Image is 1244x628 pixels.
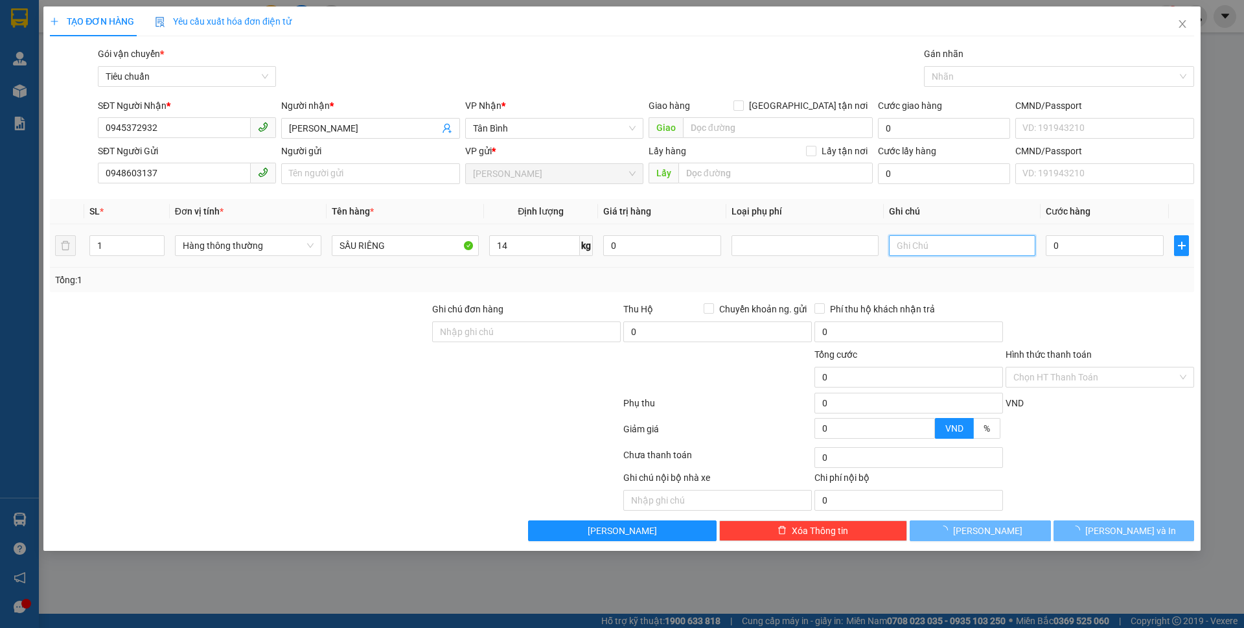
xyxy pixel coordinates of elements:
span: [PERSON_NAME] và In [1085,524,1176,538]
span: Lấy hàng [649,146,686,156]
div: Chi phí nội bộ [814,471,1003,490]
span: Đơn vị tính [175,206,224,216]
input: Nhập ghi chú [623,490,812,511]
span: % [984,423,990,434]
input: Ghi Chú [889,235,1035,256]
input: Cước giao hàng [878,118,1010,139]
img: icon [155,17,165,27]
span: VND [1006,398,1024,408]
button: delete [55,235,76,256]
span: Thu Hộ [623,304,653,314]
span: ĐC: 660 [GEOGRAPHIC_DATA], [GEOGRAPHIC_DATA] [98,57,189,70]
span: Hàng thông thường [183,236,314,255]
span: close [1177,19,1188,29]
span: [PERSON_NAME] [588,524,657,538]
button: [PERSON_NAME] [910,520,1050,541]
strong: 1900 633 614 [87,32,143,41]
span: phone [258,122,268,132]
div: Người nhận [281,99,459,113]
th: Ghi chú [884,199,1041,224]
div: Phụ thu [622,396,813,419]
input: Ghi chú đơn hàng [432,321,621,342]
input: 0 [603,235,721,256]
div: SĐT Người Gửi [98,144,276,158]
span: VND [945,423,963,434]
span: [GEOGRAPHIC_DATA] tận nơi [744,99,873,113]
span: SL [89,206,100,216]
span: CTY TNHH DLVT TIẾN OANH [48,7,181,19]
span: Lấy tận nơi [816,144,873,158]
span: plus [50,17,59,26]
span: VP Nhận: Bình Dương [98,48,163,54]
span: VP Nhận [465,100,501,111]
input: Dọc đường [678,163,873,183]
span: Định lượng [518,206,564,216]
div: Giảm giá [622,422,813,445]
span: user-add [442,123,452,134]
div: Ghi chú nội bộ nhà xe [623,471,812,490]
div: CMND/Passport [1015,144,1193,158]
label: Cước giao hàng [878,100,942,111]
span: kg [580,235,593,256]
span: Giao hàng [649,100,690,111]
div: Tổng: 1 [55,273,480,287]
span: Yêu cầu xuất hóa đơn điện tử [155,16,292,27]
span: ĐT: 0789 629 629 [98,73,146,80]
span: loading [939,526,953,535]
th: Loại phụ phí [726,199,883,224]
span: TẠO ĐƠN HÀNG [50,16,134,27]
span: loading [1071,526,1085,535]
button: deleteXóa Thông tin [719,520,908,541]
span: ĐC: Ngã 3 Easim ,[GEOGRAPHIC_DATA] [5,57,70,70]
span: Tên hàng [332,206,374,216]
span: VP Gửi: [PERSON_NAME] [5,48,80,54]
span: Giao [649,117,683,138]
label: Gán nhãn [924,49,963,59]
label: Hình thức thanh toán [1006,349,1092,360]
span: phone [258,167,268,178]
input: VD: Bàn, Ghế [332,235,478,256]
button: Close [1164,6,1201,43]
input: Dọc đường [683,117,873,138]
span: Tiêu chuẩn [106,67,268,86]
span: Tân Bình [473,119,636,138]
strong: NHẬN HÀNG NHANH - GIAO TỐC HÀNH [51,21,179,30]
div: Chưa thanh toán [622,448,813,471]
div: VP gửi [465,144,643,158]
label: Ghi chú đơn hàng [432,304,503,314]
button: [PERSON_NAME] và In [1054,520,1194,541]
div: Người gửi [281,144,459,158]
span: Gói vận chuyển [98,49,164,59]
span: Cư Kuin [473,164,636,183]
span: plus [1175,240,1188,251]
input: Cước lấy hàng [878,163,1010,184]
span: ĐT:0905 22 58 58 [5,73,53,80]
button: [PERSON_NAME] [528,520,717,541]
span: Chuyển khoản ng. gửi [714,302,812,316]
span: Lấy [649,163,678,183]
span: Tổng cước [814,349,857,360]
span: Giá trị hàng [603,206,651,216]
span: GỬI KHÁCH HÀNG [58,97,136,106]
img: logo [5,8,38,41]
label: Cước lấy hàng [878,146,936,156]
span: delete [777,526,787,536]
button: plus [1174,235,1188,256]
span: Phí thu hộ khách nhận trả [825,302,940,316]
span: [PERSON_NAME] [953,524,1022,538]
span: Cước hàng [1046,206,1090,216]
span: ---------------------------------------------- [28,84,167,95]
div: CMND/Passport [1015,99,1193,113]
span: Xóa Thông tin [792,524,848,538]
div: SĐT Người Nhận [98,99,276,113]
